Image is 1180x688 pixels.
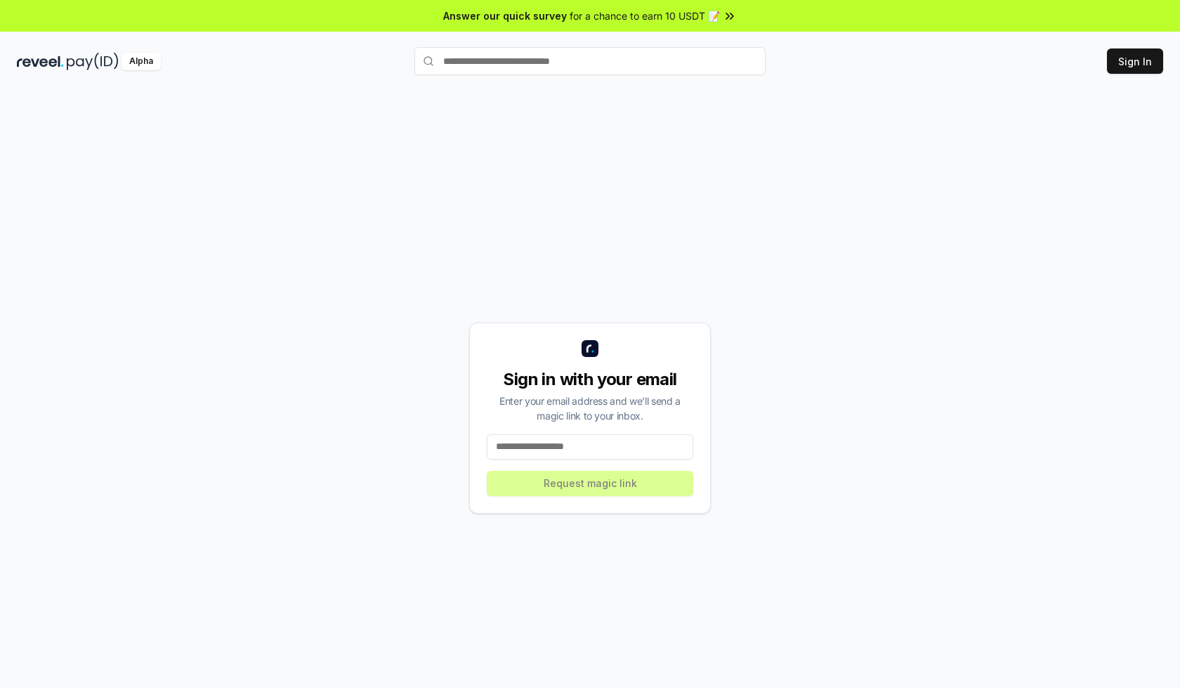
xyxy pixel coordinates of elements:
[487,394,693,423] div: Enter your email address and we’ll send a magic link to your inbox.
[17,53,64,70] img: reveel_dark
[122,53,161,70] div: Alpha
[67,53,119,70] img: pay_id
[582,340,598,357] img: logo_small
[570,8,720,23] span: for a chance to earn 10 USDT 📝
[1107,48,1163,74] button: Sign In
[487,368,693,391] div: Sign in with your email
[443,8,567,23] span: Answer our quick survey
